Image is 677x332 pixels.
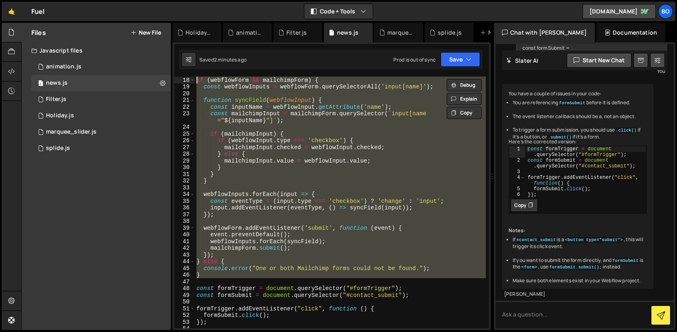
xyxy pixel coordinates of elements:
button: Start new chat [567,53,631,68]
code: .submit() [547,134,572,140]
div: 5 [509,186,525,192]
div: 980/45282.js [31,91,171,108]
div: Chat with [PERSON_NAME] [494,23,595,42]
div: 47 [174,279,195,286]
div: news.js [31,75,171,91]
div: marquee_slider.js [31,124,171,140]
button: Code + Tools [304,4,373,19]
div: 50 [174,299,195,306]
li: If is a , this will trigger its click event. [513,236,647,250]
li: To trigger a form submission, you should use if it's a button, or if it's a form. [513,127,647,141]
div: animation.js [236,29,262,37]
button: Copy [447,107,482,119]
div: 32 [174,178,195,185]
div: 35 [174,198,195,205]
div: 24 [174,124,195,131]
li: If you want to submit the form directly, and is the , use instead. [513,257,647,271]
button: Save [441,52,480,67]
h2: Files [31,28,46,37]
div: 980/45150.js [31,140,171,156]
div: 39 [174,225,195,232]
div: 40 [174,231,195,238]
div: Holiday.js [186,29,212,37]
div: 43 [174,252,195,259]
code: formSubmit [558,100,586,106]
div: 980/2618.js [31,108,171,124]
div: 2 [509,158,525,169]
div: animation.js [46,63,81,70]
div: 4 [509,175,525,186]
button: Copy [511,199,538,212]
div: You [518,67,665,75]
div: 22 [174,104,195,111]
div: You have a couple of issues in your code: [502,84,653,288]
div: 46 [174,272,195,279]
div: 38 [174,218,195,225]
button: Debug [447,79,482,91]
li: Make sure both elements exist in your Webflow project. [513,277,647,284]
div: 29 [174,158,195,165]
code: .click() [615,128,638,133]
ul: Here’s the corrected version: [509,99,647,284]
a: [DOMAIN_NAME] [583,4,656,19]
div: 45 [174,265,195,272]
div: 42 [174,245,195,252]
span: 1 [38,81,43,87]
button: New File [131,29,161,36]
code: <form> [520,264,538,270]
div: splide.js [438,29,462,37]
div: 48 [174,285,195,292]
div: 3 [509,169,525,175]
div: marquee_slider.js [46,128,96,136]
div: Javascript files [22,42,171,59]
div: Bo [658,4,673,19]
div: Saved [199,56,247,63]
div: 31 [174,171,195,178]
div: splide.js [46,145,70,152]
div: 25 [174,131,195,138]
div: [PERSON_NAME] [504,291,651,298]
li: You are referencing before it is defined. [513,99,647,106]
div: 26 [174,137,195,144]
div: 33 [174,185,195,191]
div: 28 [174,151,195,158]
div: 19 [174,84,195,90]
div: 1 [509,146,525,158]
div: 44 [174,258,195,265]
div: 980/21912.js [31,59,171,75]
div: marquee_slider.js [387,29,413,37]
code: <button type="submit"> [564,237,624,243]
div: 18 [174,77,195,84]
div: Filter.js [286,29,307,37]
strong: Notes: [509,227,525,234]
div: 34 [174,191,195,198]
div: 36 [174,204,195,211]
div: 30 [174,164,195,171]
div: 27 [174,144,195,151]
div: news.js [46,79,68,87]
div: 21 [174,97,195,104]
div: Filter.js [46,96,66,103]
div: 37 [174,211,195,218]
div: Fuel [31,7,45,16]
div: 51 [174,306,195,312]
li: The event listener callback should be a, not an object. [513,113,647,120]
div: Prod is out of sync [393,56,436,63]
code: formSubmit [611,258,640,264]
div: Documentation [596,23,665,42]
div: news.js [337,29,358,37]
div: 52 [174,312,195,319]
div: New File [480,29,514,37]
div: 41 [174,238,195,245]
div: 49 [174,292,195,299]
button: Explain [447,93,482,105]
a: 🤙 [2,2,22,21]
div: 20 [174,90,195,97]
div: 53 [174,319,195,326]
code: formSubmit.submit(); [548,264,603,270]
div: 23 [174,110,195,124]
div: 2 minutes ago [214,56,247,63]
div: Holiday.js [46,112,74,119]
code: #contact_submit [515,237,557,243]
h2: Slater AI [506,57,539,64]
